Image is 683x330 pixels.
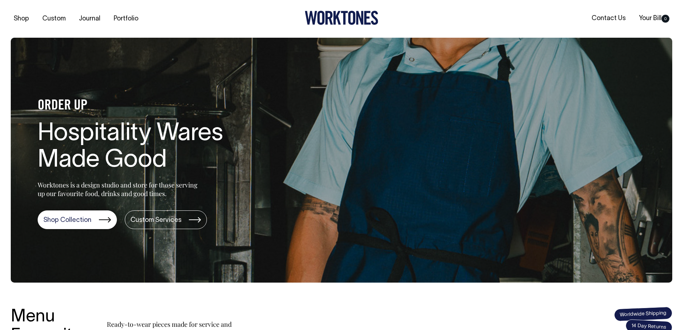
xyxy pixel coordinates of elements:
[589,13,629,24] a: Contact Us
[76,13,103,25] a: Journal
[11,13,32,25] a: Shop
[38,210,117,229] a: Shop Collection
[39,13,68,25] a: Custom
[38,121,267,175] h1: Hospitality Wares Made Good
[38,181,201,198] p: Worktones is a design studio and store for those serving up our favourite food, drinks and good t...
[125,210,207,229] a: Custom Services
[614,306,672,321] span: Worldwide Shipping
[38,98,267,113] h4: ORDER UP
[636,13,672,24] a: Your Bill0
[111,13,141,25] a: Portfolio
[661,15,669,23] span: 0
